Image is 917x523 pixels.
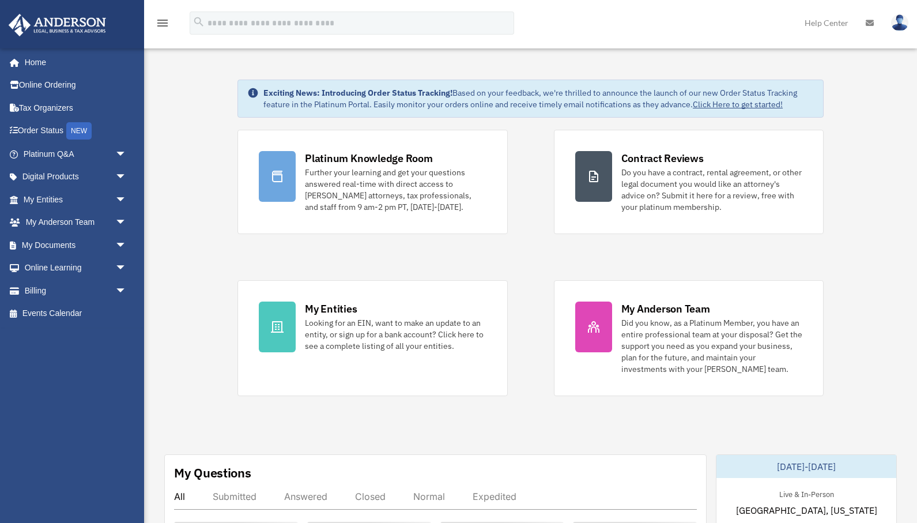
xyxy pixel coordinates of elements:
[8,119,144,143] a: Order StatusNEW
[8,51,138,74] a: Home
[473,491,516,502] div: Expedited
[8,302,144,325] a: Events Calendar
[8,165,144,189] a: Digital Productsarrow_drop_down
[115,211,138,235] span: arrow_drop_down
[156,16,169,30] i: menu
[693,99,783,110] a: Click Here to get started!
[554,280,824,396] a: My Anderson Team Did you know, as a Platinum Member, you have an entire professional team at your...
[621,317,802,375] div: Did you know, as a Platinum Member, you have an entire professional team at your disposal? Get th...
[554,130,824,234] a: Contract Reviews Do you have a contract, rental agreement, or other legal document you would like...
[263,88,452,98] strong: Exciting News: Introducing Order Status Tracking!
[115,279,138,303] span: arrow_drop_down
[237,280,507,396] a: My Entities Looking for an EIN, want to make an update to an entity, or sign up for a bank accoun...
[413,491,445,502] div: Normal
[716,455,896,478] div: [DATE]-[DATE]
[115,142,138,166] span: arrow_drop_down
[621,151,704,165] div: Contract Reviews
[8,188,144,211] a: My Entitiesarrow_drop_down
[115,188,138,212] span: arrow_drop_down
[621,167,802,213] div: Do you have a contract, rental agreement, or other legal document you would like an attorney's ad...
[174,491,185,502] div: All
[305,317,486,352] div: Looking for an EIN, want to make an update to an entity, or sign up for a bank account? Click her...
[8,257,144,280] a: Online Learningarrow_drop_down
[355,491,386,502] div: Closed
[305,151,433,165] div: Platinum Knowledge Room
[5,14,110,36] img: Anderson Advisors Platinum Portal
[8,279,144,302] a: Billingarrow_drop_down
[115,234,138,257] span: arrow_drop_down
[736,503,877,517] span: [GEOGRAPHIC_DATA], [US_STATE]
[237,130,507,234] a: Platinum Knowledge Room Further your learning and get your questions answered real-time with dire...
[8,211,144,234] a: My Anderson Teamarrow_drop_down
[193,16,205,28] i: search
[8,234,144,257] a: My Documentsarrow_drop_down
[115,165,138,189] span: arrow_drop_down
[263,87,814,110] div: Based on your feedback, we're thrilled to announce the launch of our new Order Status Tracking fe...
[891,14,908,31] img: User Pic
[115,257,138,280] span: arrow_drop_down
[770,487,843,499] div: Live & In-Person
[8,96,144,119] a: Tax Organizers
[8,74,144,97] a: Online Ordering
[8,142,144,165] a: Platinum Q&Aarrow_drop_down
[284,491,327,502] div: Answered
[213,491,256,502] div: Submitted
[174,464,251,481] div: My Questions
[66,122,92,140] div: NEW
[621,302,710,316] div: My Anderson Team
[156,20,169,30] a: menu
[305,167,486,213] div: Further your learning and get your questions answered real-time with direct access to [PERSON_NAM...
[305,302,357,316] div: My Entities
